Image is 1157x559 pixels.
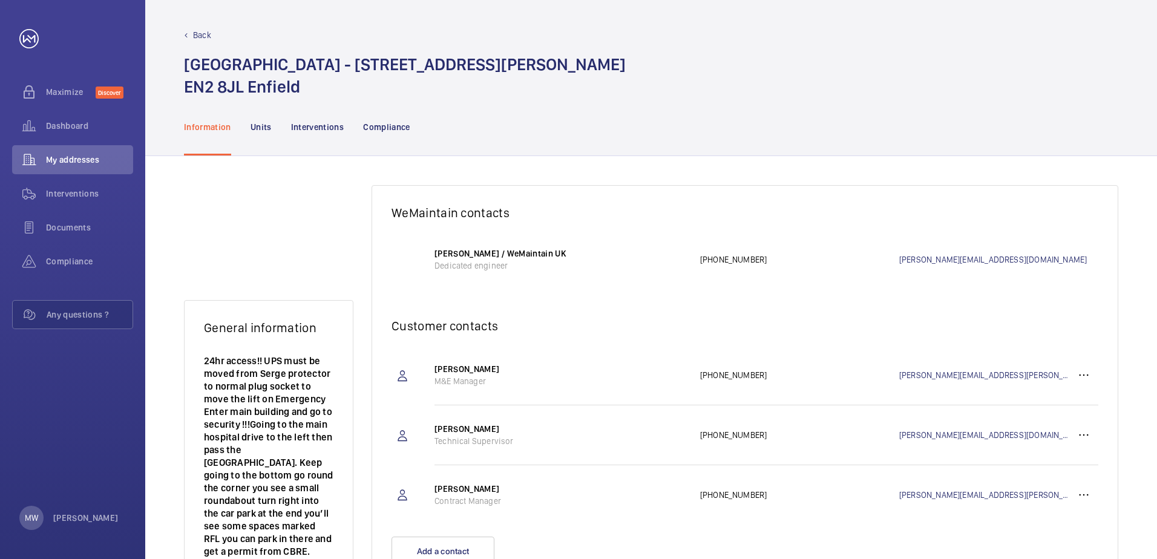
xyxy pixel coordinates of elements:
[193,29,211,41] p: Back
[46,154,133,166] span: My addresses
[184,121,231,133] p: Information
[184,53,626,98] h1: [GEOGRAPHIC_DATA] - [STREET_ADDRESS][PERSON_NAME] EN2 8JL Enfield
[899,369,1069,381] a: [PERSON_NAME][EMAIL_ADDRESS][PERSON_NAME][DOMAIN_NAME]
[700,489,899,501] p: [PHONE_NUMBER]
[392,318,1098,333] h2: Customer contacts
[46,221,133,234] span: Documents
[251,121,272,133] p: Units
[700,429,899,441] p: [PHONE_NUMBER]
[700,369,899,381] p: [PHONE_NUMBER]
[434,495,688,507] p: Contract Manager
[291,121,344,133] p: Interventions
[46,86,96,98] span: Maximize
[899,429,1069,441] a: [PERSON_NAME][EMAIL_ADDRESS][DOMAIN_NAME]
[392,205,1098,220] h2: WeMaintain contacts
[363,121,410,133] p: Compliance
[46,255,133,267] span: Compliance
[434,423,688,435] p: [PERSON_NAME]
[434,247,688,260] p: [PERSON_NAME] / WeMaintain UK
[96,87,123,99] span: Discover
[434,435,688,447] p: Technical Supervisor
[47,309,133,321] span: Any questions ?
[700,253,899,266] p: [PHONE_NUMBER]
[434,375,688,387] p: M&E Manager
[46,188,133,200] span: Interventions
[434,260,688,272] p: Dedicated engineer
[46,120,133,132] span: Dashboard
[434,363,688,375] p: [PERSON_NAME]
[53,512,119,524] p: [PERSON_NAME]
[899,253,1098,266] a: [PERSON_NAME][EMAIL_ADDRESS][DOMAIN_NAME]
[899,489,1069,501] a: [PERSON_NAME][EMAIL_ADDRESS][PERSON_NAME][DOMAIN_NAME]
[25,512,38,524] p: MW
[204,320,333,335] h2: General information
[434,483,688,495] p: [PERSON_NAME]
